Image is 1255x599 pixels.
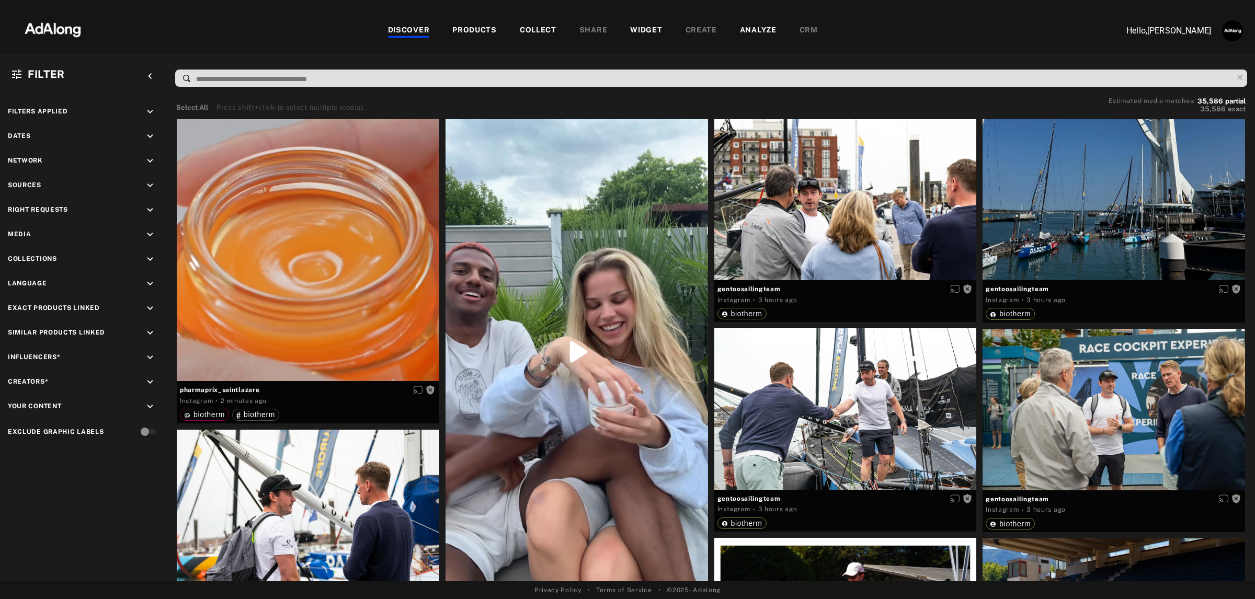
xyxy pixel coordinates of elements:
span: gentoosailingteam [986,494,1242,504]
span: Language [8,280,47,287]
div: CREATE [686,25,717,37]
div: Instagram [180,396,213,406]
span: Exact Products Linked [8,304,100,312]
i: keyboard_arrow_down [144,131,156,142]
time: 2025-09-10T13:56:44.000Z [221,397,267,405]
span: Right Requests [8,206,68,213]
span: · [1022,296,1024,304]
div: ANALYZE [740,25,777,37]
span: Creators* [8,378,48,385]
span: · [753,505,756,514]
p: Hello, [PERSON_NAME] [1106,25,1211,37]
span: • [658,585,661,595]
div: biotherm [722,520,762,527]
div: WIDGET [630,25,662,37]
div: CRM [800,25,818,37]
span: Rights not requested [426,386,435,393]
span: biotherm [244,410,275,419]
span: Filter [28,68,65,80]
span: Media [8,231,31,238]
span: gentoosailingteam [986,284,1242,294]
span: gentoosailingteam [717,494,974,503]
i: keyboard_arrow_left [144,71,156,82]
i: keyboard_arrow_down [144,180,156,191]
button: Account settings [1219,18,1246,44]
span: gentoosailingteam [717,284,974,294]
span: Similar Products Linked [8,329,105,336]
span: Rights not requested [1231,285,1241,292]
img: AATXAJzUJh5t706S9lc_3n6z7NVUglPkrjZIexBIJ3ug=s96-c [1222,20,1243,41]
div: Instagram [986,505,1019,514]
iframe: Chat Widget [1203,549,1255,599]
span: Influencers* [8,353,60,361]
i: keyboard_arrow_down [144,204,156,216]
div: Instagram [717,504,750,514]
i: keyboard_arrow_down [144,254,156,265]
button: Enable diffusion on this media [1216,493,1231,504]
time: 2025-09-10T10:38:07.000Z [758,505,797,513]
i: keyboard_arrow_down [144,106,156,118]
span: Your Content [8,402,61,410]
span: · [753,296,756,304]
span: Rights not requested [963,494,972,502]
div: biotherm [990,310,1031,317]
button: Enable diffusion on this media [1216,283,1231,294]
span: pharmaprix_saintlazare [180,385,436,395]
span: 35,586 [1200,105,1226,113]
span: Network [8,157,43,164]
span: • [588,585,590,595]
div: biotherm [990,520,1031,527]
i: keyboard_arrow_down [144,352,156,363]
div: Widget de chat [1203,549,1255,599]
span: biotherm [193,410,225,419]
i: keyboard_arrow_down [144,303,156,314]
i: keyboard_arrow_down [144,229,156,240]
button: Enable diffusion on this media [947,493,963,504]
div: DISCOVER [388,25,430,37]
span: · [215,397,218,405]
div: Press shift+click to select multiple medias [216,102,364,113]
span: Rights not requested [963,285,972,292]
button: 35,586exact [1109,104,1246,114]
div: COLLECT [520,25,556,37]
img: 63233d7d88ed69de3c212112c67096b6.png [7,13,99,44]
span: Collections [8,255,57,262]
i: keyboard_arrow_down [144,401,156,412]
span: biotherm [999,309,1031,318]
div: biotherm [722,310,762,317]
i: keyboard_arrow_down [144,155,156,167]
time: 2025-09-10T10:38:07.000Z [1026,296,1066,304]
span: Rights not requested [1231,495,1241,502]
time: 2025-09-10T10:38:07.000Z [758,296,797,304]
div: SHARE [579,25,608,37]
a: Privacy Policy [534,585,581,595]
i: keyboard_arrow_down [144,327,156,339]
span: © 2025 - Adalong [667,585,721,595]
div: biotherm [236,411,275,418]
div: PRODUCTS [452,25,497,37]
i: keyboard_arrow_down [144,278,156,290]
span: Sources [8,181,41,189]
span: biotherm [731,309,762,318]
div: Exclude Graphic Labels [8,427,104,436]
button: 35,586partial [1197,99,1246,104]
button: Enable diffusion on this media [410,384,426,395]
span: Dates [8,132,31,140]
button: Select All [176,102,208,113]
span: biotherm [999,520,1031,528]
span: Filters applied [8,108,68,115]
a: Terms of Service [596,585,652,595]
span: · [1022,506,1024,514]
span: 35,586 [1197,97,1223,105]
div: Instagram [986,295,1019,305]
div: Instagram [717,295,750,305]
i: keyboard_arrow_down [144,376,156,388]
button: Enable diffusion on this media [947,283,963,294]
span: Estimated media matches: [1109,97,1195,105]
div: biotherm [184,411,225,418]
time: 2025-09-10T10:38:07.000Z [1026,506,1066,513]
span: biotherm [731,519,762,527]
